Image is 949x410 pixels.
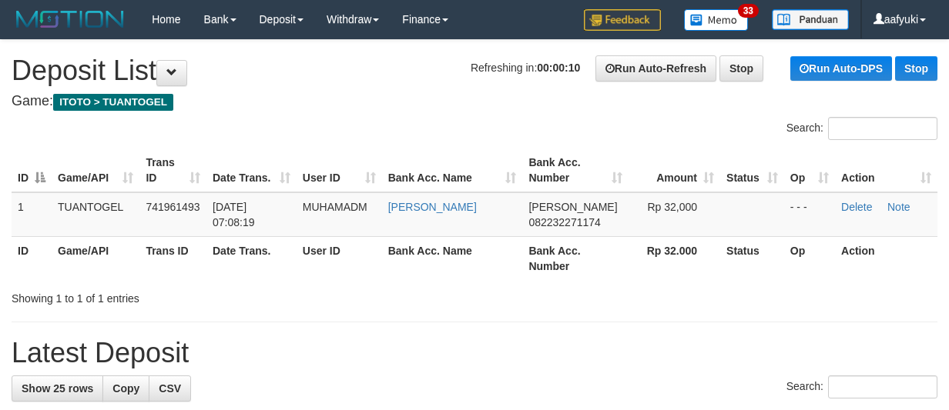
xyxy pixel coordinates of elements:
a: Stop [895,56,937,81]
th: Bank Acc. Name [382,236,523,280]
img: panduan.png [772,9,849,30]
th: Bank Acc. Number: activate to sort column ascending [522,148,628,192]
a: Copy [102,375,149,402]
span: 741961493 [146,201,200,213]
span: ITOTO > TUANTOGEL [53,94,173,111]
img: Button%20Memo.svg [684,9,749,31]
th: User ID: activate to sort column ascending [297,148,382,192]
a: Note [887,201,910,213]
span: [DATE] 07:08:19 [213,201,255,228]
a: Run Auto-DPS [790,56,892,81]
span: CSV [159,382,181,395]
th: Op: activate to sort column ascending [784,148,835,192]
th: Rp 32.000 [629,236,721,280]
a: [PERSON_NAME] [388,201,477,213]
th: Date Trans. [206,236,297,280]
th: Game/API: activate to sort column ascending [52,148,139,192]
th: ID [12,236,52,280]
th: Game/API [52,236,139,280]
td: - - - [784,192,835,237]
th: Op [784,236,835,280]
img: MOTION_logo.png [12,8,129,31]
label: Search: [786,375,937,398]
span: MUHAMADM [303,201,367,213]
td: 1 [12,192,52,237]
span: Show 25 rows [22,382,93,395]
th: Bank Acc. Number [522,236,628,280]
input: Search: [828,117,937,140]
a: CSV [149,375,191,402]
th: Status [720,236,784,280]
th: Amount: activate to sort column ascending [629,148,721,192]
span: Refreshing in: [471,62,580,74]
span: 33 [738,4,759,18]
label: Search: [786,117,937,140]
th: User ID [297,236,382,280]
h4: Game: [12,94,937,109]
td: TUANTOGEL [52,192,139,237]
th: ID: activate to sort column descending [12,148,52,192]
th: Trans ID [139,236,206,280]
th: Action: activate to sort column ascending [835,148,937,192]
h1: Latest Deposit [12,338,937,368]
th: Trans ID: activate to sort column ascending [139,148,206,192]
th: Status: activate to sort column ascending [720,148,784,192]
th: Bank Acc. Name: activate to sort column ascending [382,148,523,192]
a: Run Auto-Refresh [595,55,716,82]
a: Show 25 rows [12,375,103,402]
span: [PERSON_NAME] [528,201,617,213]
a: Delete [841,201,872,213]
div: Showing 1 to 1 of 1 entries [12,285,384,306]
th: Date Trans.: activate to sort column ascending [206,148,297,192]
span: Rp 32,000 [647,201,697,213]
img: Feedback.jpg [584,9,661,31]
span: Copy [112,382,139,395]
h1: Deposit List [12,55,937,86]
a: Stop [719,55,763,82]
span: Copy 082232271174 to clipboard [528,216,600,228]
th: Action [835,236,937,280]
strong: 00:00:10 [537,62,580,74]
input: Search: [828,375,937,398]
